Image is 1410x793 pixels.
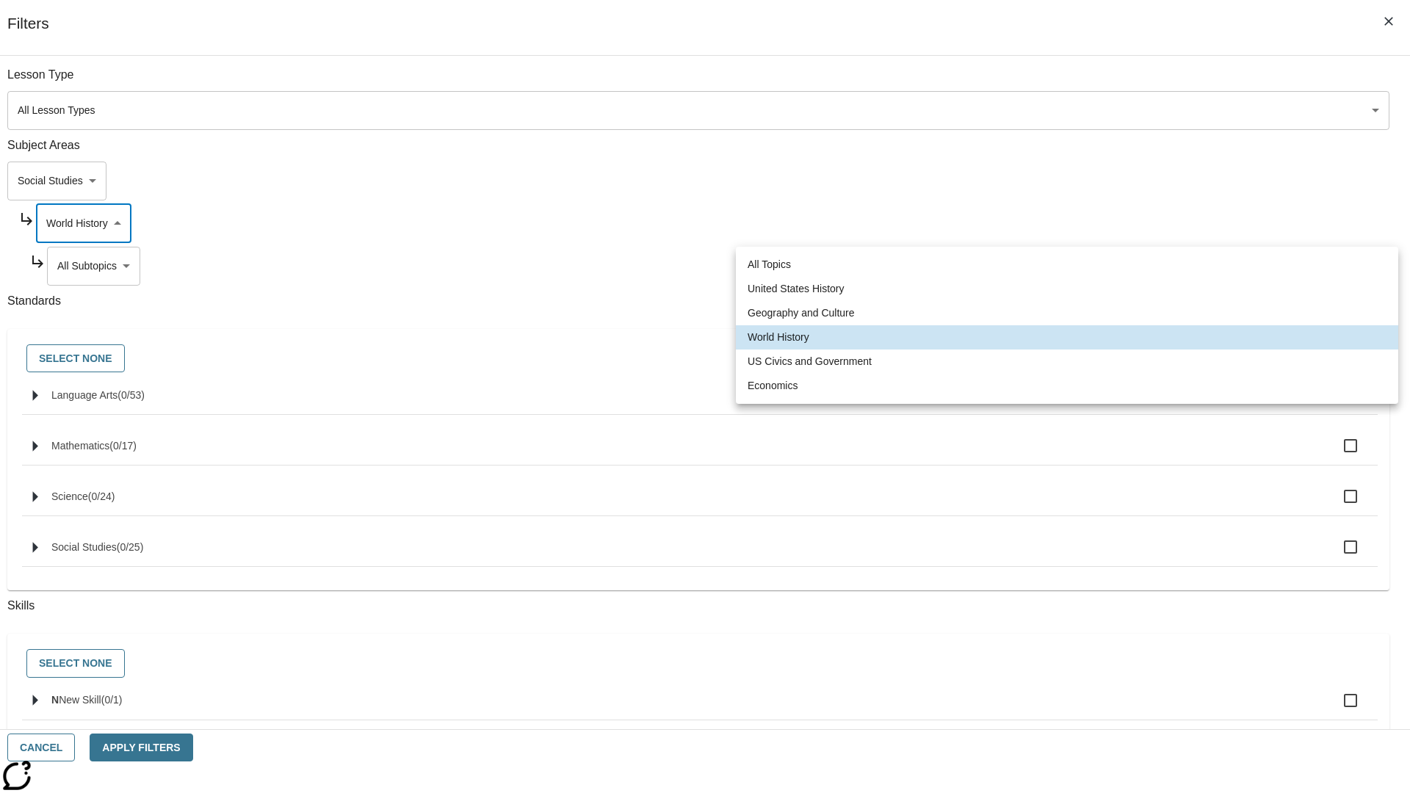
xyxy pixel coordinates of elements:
[736,247,1398,404] ul: Select a topic
[736,301,1398,325] li: Geography and Culture
[736,277,1398,301] li: United States History
[736,325,1398,350] li: World History
[736,374,1398,398] li: Economics
[736,350,1398,374] li: US Civics and Government
[736,253,1398,277] li: All Topics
